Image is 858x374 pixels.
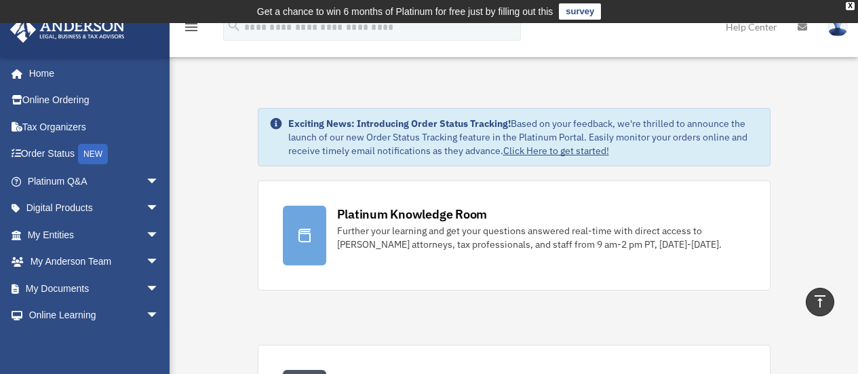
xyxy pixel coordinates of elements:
[9,60,173,87] a: Home
[258,181,771,291] a: Platinum Knowledge Room Further your learning and get your questions answered real-time with dire...
[337,224,745,251] div: Further your learning and get your questions answered real-time with direct access to [PERSON_NAM...
[257,3,553,20] div: Get a chance to win 6 months of Platinum for free just by filling out this
[146,302,173,330] span: arrow_drop_down
[9,195,180,222] a: Digital Productsarrow_drop_down
[9,141,180,168] a: Order StatusNEW
[288,117,511,130] strong: Exciting News: Introducing Order Status Tracking!
[9,302,180,329] a: Online Learningarrow_drop_down
[6,16,129,43] img: Anderson Advisors Platinum Portal
[827,17,848,37] img: User Pic
[812,293,828,310] i: vertical_align_top
[146,275,173,303] span: arrow_drop_down
[9,113,180,141] a: Tax Organizers
[846,2,855,10] div: close
[183,24,199,35] a: menu
[183,19,199,35] i: menu
[503,145,609,157] a: Click Here to get started!
[559,3,601,20] a: survey
[146,221,173,249] span: arrow_drop_down
[9,275,180,302] a: My Documentsarrow_drop_down
[9,248,180,276] a: My Anderson Teamarrow_drop_down
[227,18,241,33] i: search
[9,87,180,114] a: Online Ordering
[288,117,759,157] div: Based on your feedback, we're thrilled to announce the launch of our new Order Status Tracking fe...
[337,206,488,223] div: Platinum Knowledge Room
[146,168,173,195] span: arrow_drop_down
[78,144,108,164] div: NEW
[9,221,180,248] a: My Entitiesarrow_drop_down
[146,195,173,223] span: arrow_drop_down
[146,248,173,276] span: arrow_drop_down
[9,168,180,195] a: Platinum Q&Aarrow_drop_down
[806,288,834,316] a: vertical_align_top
